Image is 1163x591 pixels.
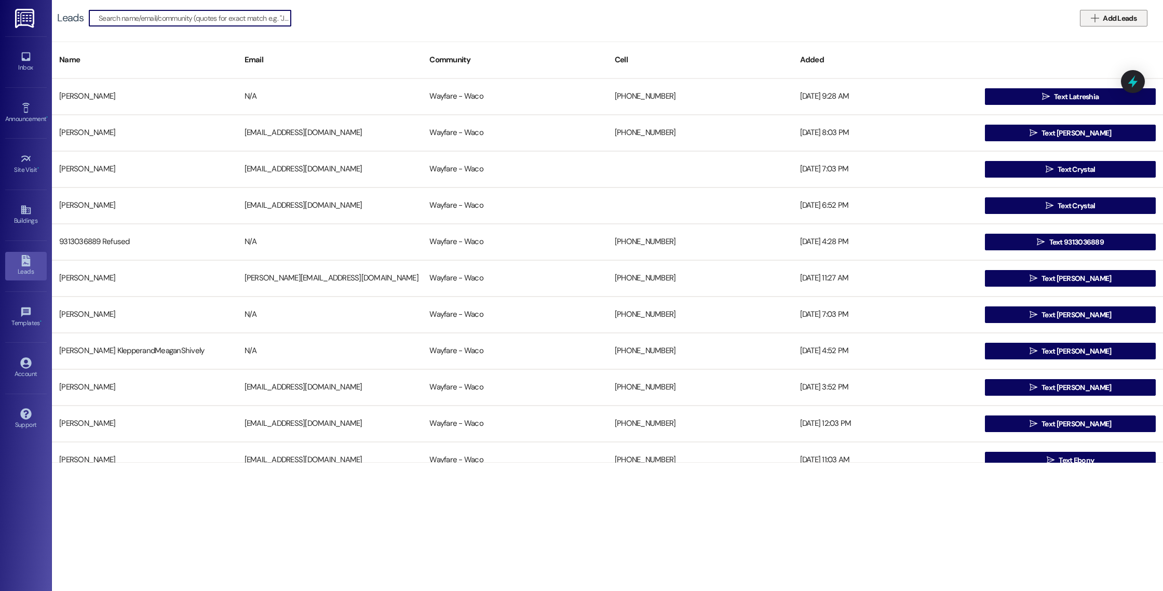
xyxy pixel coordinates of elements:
div: [DATE] 11:03 AM [793,450,978,471]
div: [PHONE_NUMBER] [607,304,793,325]
div: Wayfare - Waco [422,304,607,325]
div: Added [793,47,978,73]
div: Wayfare - Waco [422,86,607,107]
span: Text Ebony [1059,455,1094,466]
span: Text [PERSON_NAME] [1042,128,1111,139]
div: [PERSON_NAME] [52,377,237,398]
button: Text [PERSON_NAME] [985,415,1156,432]
div: [PERSON_NAME] [52,268,237,289]
div: Cell [607,47,793,73]
div: [PERSON_NAME] [52,304,237,325]
a: Buildings [5,201,47,229]
div: Community [422,47,607,73]
i:  [1046,202,1053,210]
div: [EMAIL_ADDRESS][DOMAIN_NAME] [237,450,423,471]
div: Wayfare - Waco [422,268,607,289]
span: Text [PERSON_NAME] [1042,346,1111,357]
button: Text [PERSON_NAME] [985,270,1156,287]
div: Wayfare - Waco [422,232,607,252]
a: Leads [5,252,47,280]
div: 9313036889 Refused [52,232,237,252]
button: Text [PERSON_NAME] [985,125,1156,141]
span: Text [PERSON_NAME] [1042,310,1111,320]
div: [PERSON_NAME] [52,86,237,107]
i:  [1037,238,1045,246]
button: Text Crystal [985,197,1156,214]
div: [PHONE_NUMBER] [607,86,793,107]
div: [EMAIL_ADDRESS][DOMAIN_NAME] [237,159,423,180]
div: [DATE] 7:03 PM [793,304,978,325]
div: [EMAIL_ADDRESS][DOMAIN_NAME] [237,377,423,398]
a: Site Visit • [5,150,47,178]
span: Text 9313036889 [1049,237,1104,248]
div: Email [237,47,423,73]
div: [DATE] 12:03 PM [793,413,978,434]
i:  [1042,92,1050,101]
i:  [1030,383,1037,392]
div: [PERSON_NAME] [52,195,237,216]
i:  [1047,456,1054,464]
div: [PERSON_NAME] [52,123,237,143]
a: Account [5,354,47,382]
div: [PERSON_NAME][EMAIL_ADDRESS][DOMAIN_NAME] [237,268,423,289]
i:  [1030,129,1037,137]
i:  [1030,311,1037,319]
div: [PHONE_NUMBER] [607,413,793,434]
div: [PHONE_NUMBER] [607,268,793,289]
div: [DATE] 9:28 AM [793,86,978,107]
div: [PERSON_NAME] [52,159,237,180]
span: Text Latreshia [1054,91,1099,102]
button: Text [PERSON_NAME] [985,343,1156,359]
div: [EMAIL_ADDRESS][DOMAIN_NAME] [237,123,423,143]
i:  [1091,14,1099,22]
div: [PHONE_NUMBER] [607,232,793,252]
div: [DATE] 8:03 PM [793,123,978,143]
div: [DATE] 4:28 PM [793,232,978,252]
span: Text [PERSON_NAME] [1042,273,1111,284]
i:  [1030,347,1037,355]
div: N/A [237,232,423,252]
div: Wayfare - Waco [422,413,607,434]
div: Wayfare - Waco [422,377,607,398]
div: Wayfare - Waco [422,450,607,471]
div: N/A [237,304,423,325]
img: ResiDesk Logo [15,9,36,28]
span: Add Leads [1103,13,1137,24]
a: Support [5,405,47,433]
div: [PHONE_NUMBER] [607,341,793,361]
button: Text Latreshia [985,88,1156,105]
div: Wayfare - Waco [422,195,607,216]
span: Text Crystal [1058,200,1096,211]
div: [DATE] 3:52 PM [793,377,978,398]
div: [EMAIL_ADDRESS][DOMAIN_NAME] [237,413,423,434]
span: Text [PERSON_NAME] [1042,382,1111,393]
div: N/A [237,86,423,107]
button: Text 9313036889 [985,234,1156,250]
i:  [1030,274,1037,283]
div: [DATE] 7:03 PM [793,159,978,180]
i:  [1030,420,1037,428]
button: Text [PERSON_NAME] [985,379,1156,396]
div: Wayfare - Waco [422,341,607,361]
span: • [37,165,39,172]
div: Wayfare - Waco [422,159,607,180]
div: Leads [57,12,84,23]
input: Search name/email/community (quotes for exact match e.g. "John Smith") [99,11,291,25]
div: [PERSON_NAME] [52,413,237,434]
div: [DATE] 6:52 PM [793,195,978,216]
a: Templates • [5,303,47,331]
span: • [40,318,42,325]
span: • [46,114,48,121]
div: Name [52,47,237,73]
i:  [1046,165,1053,173]
div: [PERSON_NAME] KlepperandMeaganShively [52,341,237,361]
button: Text Ebony [985,452,1156,468]
span: Text [PERSON_NAME] [1042,419,1111,429]
button: Text [PERSON_NAME] [985,306,1156,323]
div: [PHONE_NUMBER] [607,450,793,471]
span: Text Crystal [1058,164,1096,175]
div: [DATE] 11:27 AM [793,268,978,289]
div: [EMAIL_ADDRESS][DOMAIN_NAME] [237,195,423,216]
a: Inbox [5,48,47,76]
div: [PERSON_NAME] [52,450,237,471]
